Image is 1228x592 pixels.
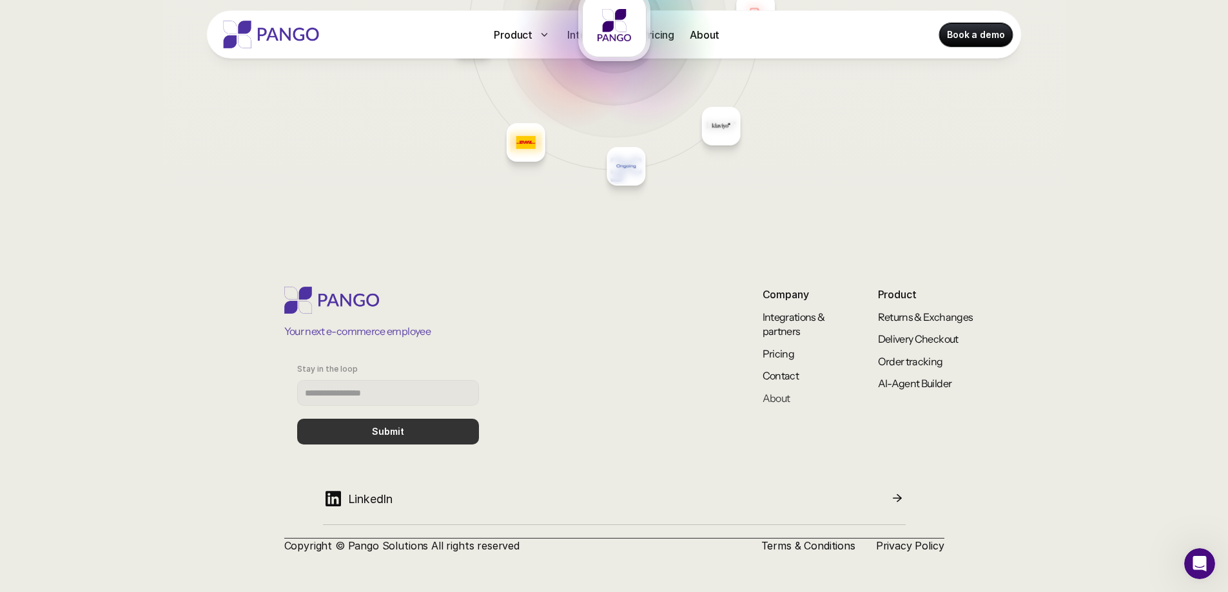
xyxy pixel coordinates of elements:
[711,117,730,136] img: Placeholder logo
[763,392,790,405] a: About
[763,310,826,338] a: Integrations & partners
[878,332,959,345] a: Delivery Checkout
[939,23,1012,46] a: Book a demo
[878,377,952,390] a: AI-Agent Builder
[516,133,535,152] img: Placeholder logo
[348,490,393,508] p: LinkedIn
[494,27,532,43] p: Product
[598,8,631,42] img: Placeholder logo
[372,426,404,437] p: Submit
[1184,548,1215,579] iframe: Intercom live chat
[323,483,906,525] a: LinkedIn
[297,419,479,444] button: Submit
[297,365,358,374] p: Stay in the loop
[878,287,982,302] p: Product
[284,324,431,338] p: Your next e-commerce employee
[878,355,943,368] a: Order tracking
[284,539,741,553] p: Copyright © Pango Solutions All rights reserved
[761,539,855,552] a: Terms & Conditions
[878,310,973,323] a: Returns & Exchanges
[763,287,833,302] p: Company
[763,369,799,382] a: Contact
[616,157,636,176] img: Placeholder logo
[763,347,795,360] a: Pricing
[876,539,944,552] a: Privacy Policy
[947,28,1004,41] p: Book a demo
[297,380,479,406] input: Stay in the loop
